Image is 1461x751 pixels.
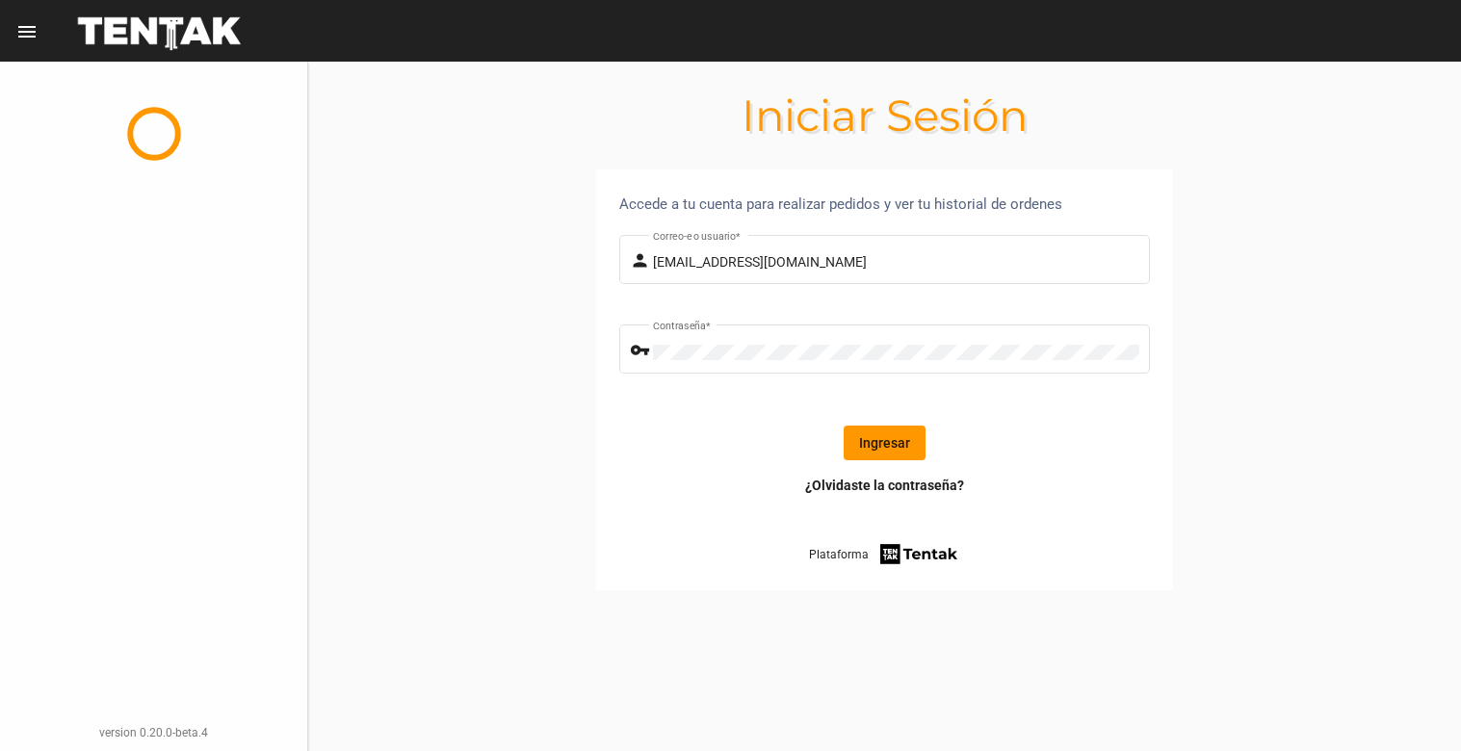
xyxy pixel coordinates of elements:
[809,541,960,567] a: Plataforma
[805,476,964,495] a: ¿Olvidaste la contraseña?
[809,545,869,564] span: Plataforma
[619,193,1150,216] div: Accede a tu cuenta para realizar pedidos y ver tu historial de ordenes
[844,426,926,460] button: Ingresar
[308,100,1461,131] h1: Iniciar Sesión
[630,339,653,362] mat-icon: vpn_key
[630,249,653,272] mat-icon: person
[877,541,960,567] img: tentak-firm.png
[15,723,292,742] div: version 0.20.0-beta.4
[15,20,39,43] mat-icon: menu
